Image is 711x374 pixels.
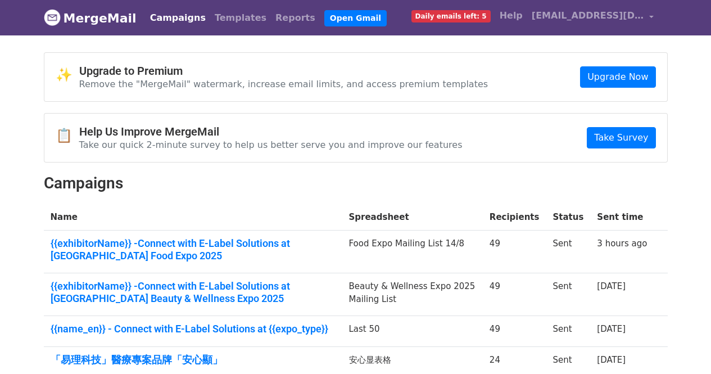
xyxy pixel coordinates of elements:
[44,174,668,193] h2: Campaigns
[44,204,342,231] th: Name
[342,316,483,347] td: Last 50
[546,316,590,347] td: Sent
[597,238,647,249] a: 3 hours ago
[597,355,626,365] a: [DATE]
[342,231,483,273] td: Food Expo Mailing List 14/8
[580,66,655,88] a: Upgrade Now
[56,128,79,144] span: 📋
[79,78,488,90] p: Remove the "MergeMail" watermark, increase email limits, and access premium templates
[532,9,644,22] span: [EMAIL_ADDRESS][DOMAIN_NAME]
[587,127,655,148] a: Take Survey
[483,204,546,231] th: Recipients
[407,4,495,27] a: Daily emails left: 5
[44,9,61,26] img: MergeMail logo
[44,6,137,30] a: MergeMail
[597,324,626,334] a: [DATE]
[51,280,336,304] a: {{exhibitorName}} -Connect with E-Label Solutions at [GEOGRAPHIC_DATA] Beauty & Wellness Expo 2025
[546,204,590,231] th: Status
[342,204,483,231] th: Spreadsheet
[56,67,79,83] span: ✨
[590,204,654,231] th: Sent time
[483,231,546,273] td: 49
[146,7,210,29] a: Campaigns
[79,64,488,78] h4: Upgrade to Premium
[546,231,590,273] td: Sent
[79,139,463,151] p: Take our quick 2-minute survey to help us better serve you and improve our features
[324,10,387,26] a: Open Gmail
[483,273,546,316] td: 49
[51,237,336,262] a: {{exhibitorName}} -Connect with E-Label Solutions at [GEOGRAPHIC_DATA] Food Expo 2025
[51,323,336,335] a: {{name_en}} - Connect with E-Label Solutions at {{expo_type}}
[495,4,527,27] a: Help
[483,316,546,347] td: 49
[527,4,659,31] a: [EMAIL_ADDRESS][DOMAIN_NAME]
[271,7,320,29] a: Reports
[79,125,463,138] h4: Help Us Improve MergeMail
[411,10,491,22] span: Daily emails left: 5
[210,7,271,29] a: Templates
[342,273,483,316] td: Beauty & Wellness Expo 2025 Mailing List
[597,281,626,291] a: [DATE]
[546,273,590,316] td: Sent
[51,354,336,366] a: 「易理科技」醫療專案品牌「安心顯」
